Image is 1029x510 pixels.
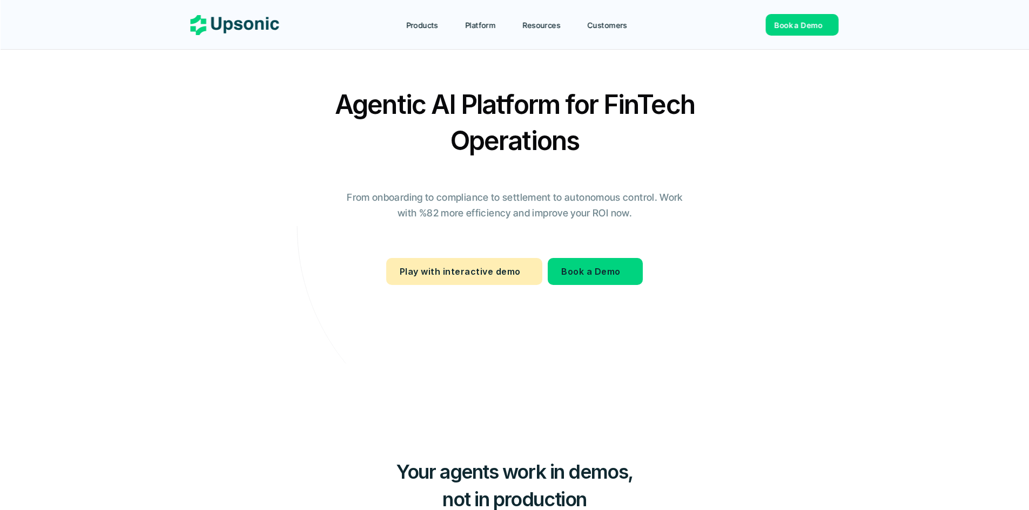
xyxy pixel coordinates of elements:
[465,19,495,31] p: Platform
[386,258,542,285] a: Play with interactive demo
[548,258,643,285] a: Book a Demo
[406,19,438,31] p: Products
[326,86,704,159] h2: Agentic AI Platform for FinTech Operations
[766,14,839,36] a: Book a Demo
[400,264,520,280] p: Play with interactive demo
[562,264,621,280] p: Book a Demo
[396,460,633,484] span: Your agents work in demos,
[400,15,456,35] a: Products
[775,19,823,31] p: Book a Demo
[588,19,628,31] p: Customers
[523,19,561,31] p: Resources
[339,190,690,221] p: From onboarding to compliance to settlement to autonomous control. Work with %82 more efficiency ...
